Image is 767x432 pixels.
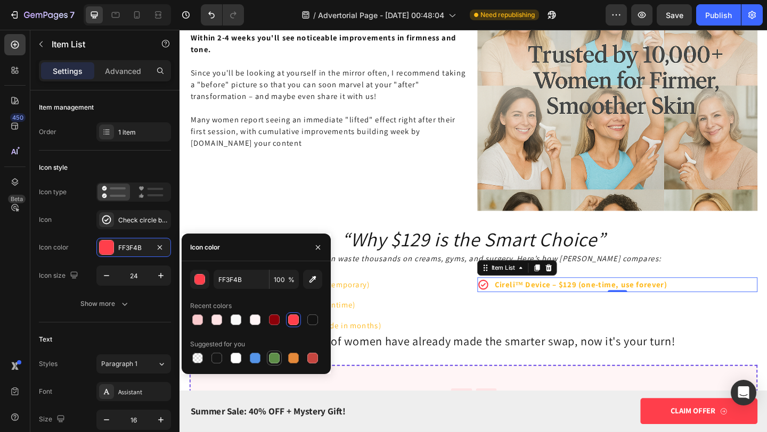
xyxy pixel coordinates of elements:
[39,127,56,137] div: Order
[337,254,367,264] div: Item List
[12,3,300,27] strong: Within 2-4 weeks you'll see noticeable improvements in firmness and tone.
[342,271,530,283] strong: Cireli™ Device – $129 (one-time, use forever)
[101,359,137,369] span: Paragraph 1
[288,275,295,285] span: %
[480,10,535,20] span: Need republishing
[39,294,171,313] button: Show more
[4,4,79,26] button: 7
[214,270,269,289] input: Eg: FFFFFF
[39,359,58,369] div: Styles
[118,215,168,225] div: Check circle bold
[731,380,756,405] div: Open Intercom Messenger
[534,409,583,420] strong: CLAIM OFFER
[118,387,168,397] div: Assistant
[12,92,314,130] p: Many women report seeing an immediate "lifted" effect right after their first session, with cumul...
[29,293,219,306] p: Surgery – $10,000+ (invasive, downtime)
[501,401,629,429] a: CLAIM OFFER
[105,65,141,77] p: Advanced
[39,243,69,252] div: Icon color
[70,9,75,21] p: 7
[12,408,316,421] p: Summer Sale: 40% OFF + Mystery Gift!
[313,10,316,21] span: /
[52,38,142,51] p: Item List
[116,243,524,254] i: Other women waste thousands on creams, gyms, and surgery. Here’s how [PERSON_NAME] compares:
[666,11,683,20] span: Save
[28,314,221,330] div: Rich Text Editor. Editing area: main
[11,330,629,347] h2: Thousands of women have already made the smarter swap, now it's your turn!
[190,243,220,252] div: Icon color
[190,339,245,349] div: Suggested for you
[657,4,692,26] button: Save
[118,243,149,253] div: FF3F4B
[39,387,52,396] div: Font
[39,103,94,112] div: Item management
[29,271,219,284] p: Creams & Lotions – $2,400/year (temporary)
[39,335,52,344] div: Text
[28,292,221,308] div: Rich Text Editor. Editing area: main
[39,269,80,283] div: Icon size
[177,214,463,242] i: “Why $129 is the Smart Choice”
[190,301,232,311] div: Recent colors
[39,187,67,197] div: Icon type
[28,269,221,285] div: Rich Text Editor. Editing area: main
[10,113,26,122] div: 450
[318,10,444,21] span: Advertorial Page - [DATE] 00:48:04
[179,30,767,432] iframe: Design area
[96,354,171,373] button: Paragraph 1
[8,195,26,203] div: Beta
[29,315,219,328] p: Fillers & Injectables – $3,000+ (fade in months)
[80,298,130,309] div: Show more
[39,163,68,172] div: Icon style
[705,10,732,21] div: Publish
[696,4,741,26] button: Publish
[341,269,532,285] div: Rich Text Editor. Editing area: main
[39,215,52,225] div: Icon
[53,65,83,77] p: Settings
[39,412,67,427] div: Size
[201,4,244,26] div: Undo/Redo
[118,128,168,137] div: 1 item
[12,40,314,79] p: Since you'll be looking at yourself in the mirror often, I recommend taking a "before" picture so...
